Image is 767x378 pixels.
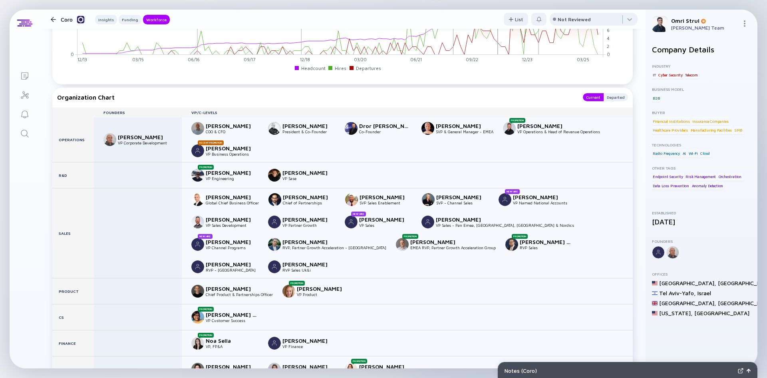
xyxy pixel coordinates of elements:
[268,238,281,251] img: Gili Karni picture
[289,281,305,286] div: Promotion
[360,194,412,200] div: [PERSON_NAME]
[10,66,40,85] a: Lists
[652,290,658,296] img: Israel Flag
[268,260,281,273] img: John Hughes picture
[282,268,335,272] div: RVP Sales Uk&i
[206,363,258,370] div: [PERSON_NAME] ️
[182,110,633,115] div: VP/C-Levels
[198,307,214,312] div: Promotion
[118,140,171,145] div: VP Corporate Development
[206,261,258,268] div: [PERSON_NAME]
[95,16,117,24] div: Insights
[206,152,258,156] div: VP Business Operations
[268,193,281,206] img: Phil Hunt picture
[359,363,412,370] div: [PERSON_NAME]
[345,216,358,228] img: Demetrios Georgiou picture
[466,57,478,62] tspan: 09/22
[652,64,751,68] div: Industry
[659,310,693,316] div: [US_STATE] ,
[652,182,690,190] div: Data Loss Prevention
[359,223,412,228] div: VP Sales
[505,189,520,194] div: New Hire
[690,126,733,134] div: Manufacturing Facilities
[747,369,751,373] img: Open Notes
[652,142,751,147] div: Technologies
[691,117,729,125] div: Insurance Companies
[422,193,435,206] img: Sara Blengeri picture
[503,122,516,135] img: Yoni Spitzer picture
[685,173,717,181] div: Risk Management
[652,16,668,32] img: Omri Profile Picture
[268,363,281,376] img: Lana Clark picture
[283,194,336,200] div: [PERSON_NAME]
[283,200,336,205] div: Chief of Partnerships
[607,28,610,33] tspan: 6
[652,45,751,54] h2: Company Details
[191,122,204,135] img: Yaniv Reinhold picture
[359,129,412,134] div: Co-Founder
[206,129,258,134] div: COO & CFO
[718,173,742,181] div: Orchestration
[359,122,412,129] div: Dror [PERSON_NAME]
[733,126,743,134] div: SMB
[652,150,681,158] div: Radio Frequency
[143,16,170,24] div: Workforce
[659,300,716,306] div: [GEOGRAPHIC_DATA] ,
[198,234,213,239] div: New Hire
[268,216,281,228] img: Eitan Yurman picture
[206,176,258,181] div: VP Engineering
[206,238,258,245] div: [PERSON_NAME]
[505,238,518,251] img: Joe (Yossi) Polak picture
[191,238,204,251] img: Heather Harlos picture
[191,337,204,350] img: Noa Sella picture
[206,200,259,205] div: Global Chief Business Officer
[607,51,610,56] tspan: 0
[282,245,386,250] div: RVP, Partner Growth Acceleration - [GEOGRAPHIC_DATA]
[198,140,224,145] div: Recent Promotion
[71,51,74,56] tspan: 0
[132,57,144,62] tspan: 03/15
[699,150,711,158] div: Cloud
[652,239,751,244] div: Founders
[10,85,40,104] a: Investor Map
[513,194,566,200] div: [PERSON_NAME]
[143,15,170,24] button: Workforce
[206,194,258,200] div: [PERSON_NAME]
[522,57,533,62] tspan: 12/23
[436,216,489,223] div: [PERSON_NAME]
[512,234,528,239] div: Promotion
[421,216,434,228] img: Abbas Ahmed picture
[499,193,511,206] img: John Crandall picture
[396,238,409,251] img: Nissim Shoval picture
[191,193,204,206] img: Elad Dubzinski picture
[206,122,258,129] div: [PERSON_NAME]
[206,318,258,323] div: VP Customer Success
[410,238,463,245] div: [PERSON_NAME]
[206,344,258,349] div: VP, FP&A
[652,300,658,306] img: United Kingdom Flag
[410,245,496,250] div: EMEA RVP, Partner Growth Acceleration Group
[652,117,691,125] div: Financial Institutions
[282,122,335,129] div: [PERSON_NAME]
[604,93,628,101] button: Departed
[198,333,214,338] div: Promotion
[652,310,658,316] img: United States Flag
[659,290,696,296] div: Tel Aviv-Yafo ,
[206,245,258,250] div: VP Channel Programs
[520,238,572,245] div: [PERSON_NAME] ([PERSON_NAME]
[52,304,94,330] div: CS
[206,285,258,292] div: [PERSON_NAME]
[268,337,281,350] img: Avital Ratner picture
[52,162,94,188] div: R&D
[119,15,141,24] button: Funding
[652,272,751,276] div: Offices
[191,363,204,376] img: Sarah Warshavsky Oberman ️ picture
[282,285,295,298] img: Ira Dizengof picture
[351,359,367,364] div: Promotion
[282,129,335,134] div: President & Co-Founder
[206,169,258,176] div: [PERSON_NAME]
[691,182,724,190] div: Anomaly Detection
[671,25,738,31] div: [PERSON_NAME] Team
[652,110,751,115] div: Buyer
[282,216,335,223] div: [PERSON_NAME]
